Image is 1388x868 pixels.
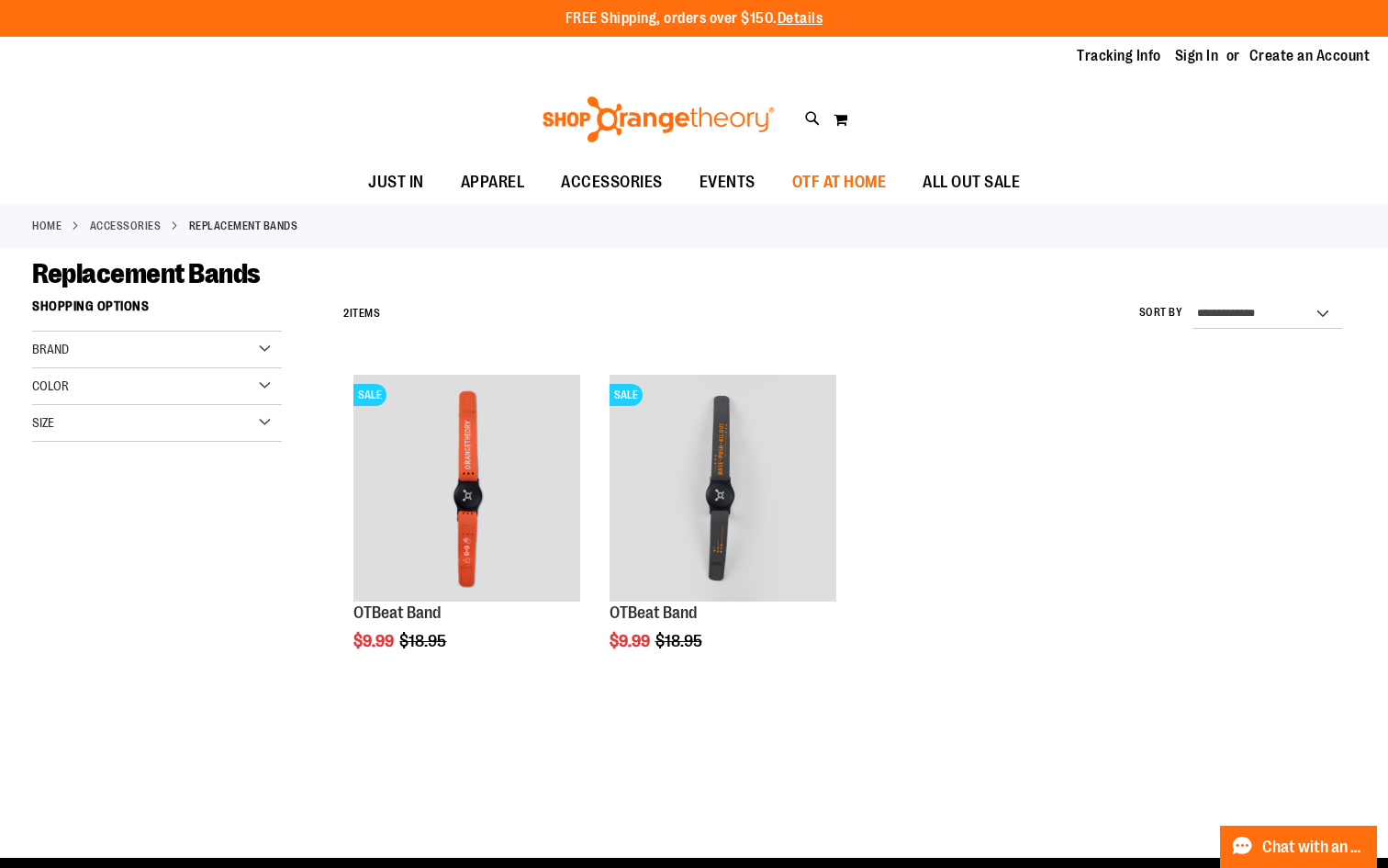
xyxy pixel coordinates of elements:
span: EVENTS [700,162,756,203]
span: 2 [343,307,350,320]
img: OTBeat Band [353,375,580,602]
span: $18.95 [655,632,705,650]
span: APPAREL [461,162,525,203]
button: Chat with an Expert [1220,826,1378,868]
label: Sort By [1139,305,1183,321]
img: Shop Orangetheory [540,96,778,142]
img: OTBeat Band [610,375,836,602]
a: ACCESSORIES [90,218,162,234]
a: Details [778,10,823,27]
span: OTF AT HOME [792,162,887,203]
strong: Replacement Bands [189,218,298,234]
a: OTBeat BandSALE [610,375,836,604]
span: ALL OUT SALE [923,162,1020,203]
p: FREE Shipping, orders over $150. [565,8,823,29]
span: Size [32,415,54,430]
span: $9.99 [353,632,397,650]
h2: Items [343,299,380,328]
a: OTBeat Band [610,603,697,622]
span: $9.99 [610,632,653,650]
span: Color [32,378,69,393]
span: Brand [32,342,69,356]
span: ACCESSORIES [561,162,663,203]
div: product [600,366,845,697]
span: SALE [610,384,643,406]
strong: Shopping Options [32,290,282,332]
span: SALE [353,384,386,406]
div: product [344,366,589,697]
span: JUST IN [368,162,424,203]
a: Home [32,218,62,234]
a: OTBeat BandSALE [353,375,580,604]
a: Create an Account [1249,46,1371,66]
a: OTBeat Band [353,603,441,622]
span: Chat with an Expert [1262,839,1366,856]
span: $18.95 [399,632,449,650]
span: Replacement Bands [32,258,261,289]
a: Sign In [1175,46,1219,66]
a: Tracking Info [1077,46,1161,66]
